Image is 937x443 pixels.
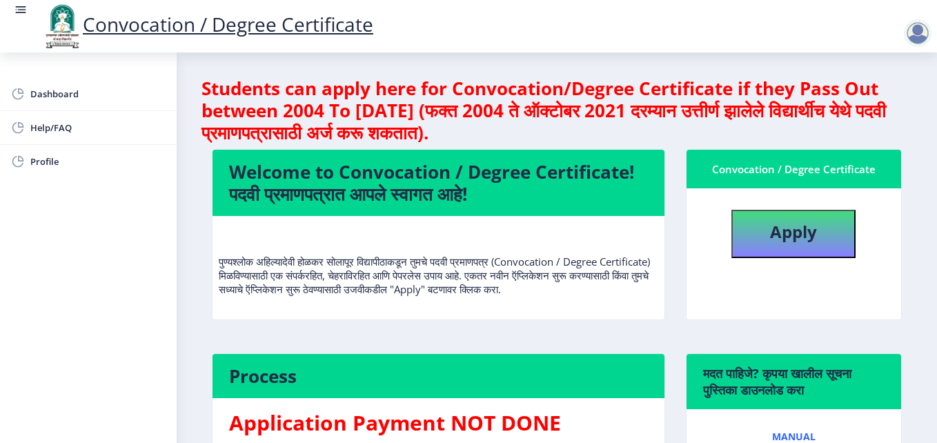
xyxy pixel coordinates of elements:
[229,161,648,205] h4: Welcome to Convocation / Degree Certificate! पदवी प्रमाणपत्रात आपले स्वागत आहे!
[770,220,817,243] b: Apply
[703,365,885,398] h6: मदत पाहिजे? कृपया खालील सूचना पुस्तिका डाउनलोड करा
[772,431,816,442] span: Manual
[703,161,885,177] div: Convocation / Degree Certificate
[201,77,912,144] h4: Students can apply here for Convocation/Degree Certificate if they Pass Out between 2004 To [DATE...
[41,3,83,50] img: logo
[229,365,648,387] h4: Process
[30,153,166,170] span: Profile
[731,210,856,258] button: Apply
[30,86,166,102] span: Dashboard
[30,119,166,136] span: Help/FAQ
[41,11,373,37] a: Convocation / Degree Certificate
[229,409,648,437] h3: Application Payment NOT DONE
[219,227,658,296] p: पुण्यश्लोक अहिल्यादेवी होळकर सोलापूर विद्यापीठाकडून तुमचे पदवी प्रमाणपत्र (Convocation / Degree C...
